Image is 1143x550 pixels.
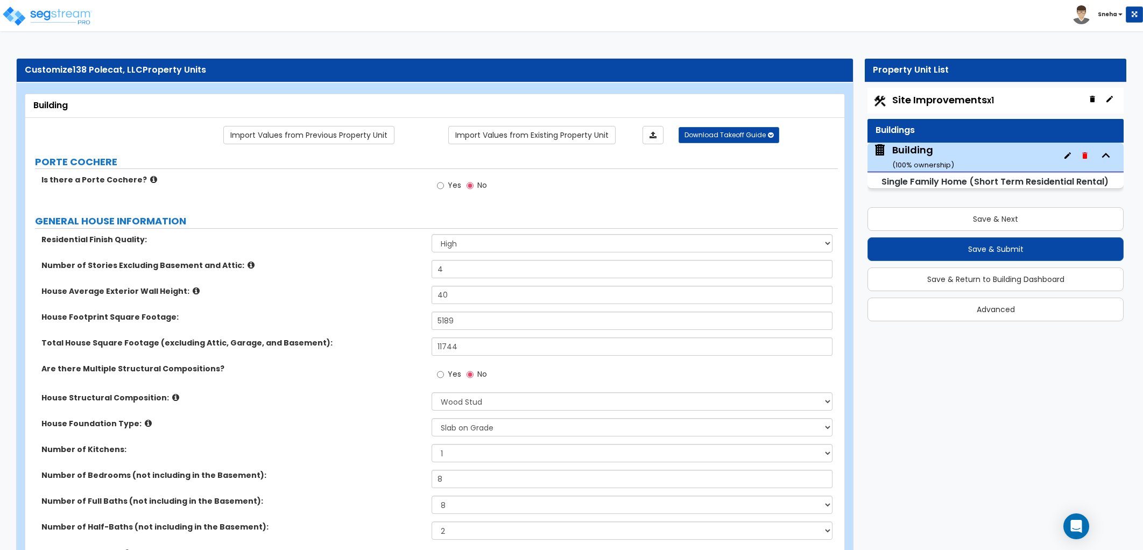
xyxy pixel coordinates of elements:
[873,94,887,108] img: Construction.png
[448,369,461,379] span: Yes
[41,286,424,297] label: House Average Exterior Wall Height:
[873,143,954,171] span: Building
[41,337,424,348] label: Total House Square Footage (excluding Attic, Garage, and Basement):
[33,100,836,112] div: Building
[867,237,1124,261] button: Save & Submit
[867,267,1124,291] button: Save & Return to Building Dashboard
[41,234,424,245] label: Residential Finish Quality:
[448,126,616,144] a: Import the dynamic attribute values from existing properties.
[892,160,954,170] small: ( 100 % ownership)
[172,393,179,401] i: click for more info!
[1063,513,1089,539] div: Open Intercom Messenger
[437,369,444,380] input: Yes
[448,180,461,191] span: Yes
[35,214,838,228] label: GENERAL HOUSE INFORMATION
[881,175,1109,188] small: Single Family Home (Short Term Residential Rental)
[873,143,887,157] img: building.svg
[1072,5,1091,24] img: avatar.png
[867,298,1124,321] button: Advanced
[643,126,664,144] a: Import the dynamic attributes value through Excel sheet
[873,64,1118,76] div: Property Unit List
[41,392,424,403] label: House Structural Composition:
[987,95,994,106] small: x1
[150,175,157,184] i: click for more info!
[41,496,424,506] label: Number of Full Baths (not including in the Basement):
[2,5,93,27] img: logo_pro_r.png
[467,369,474,380] input: No
[867,207,1124,231] button: Save & Next
[892,143,954,171] div: Building
[41,174,424,185] label: Is there a Porte Cochere?
[25,64,845,76] div: Customize Property Units
[876,124,1116,137] div: Buildings
[477,369,487,379] span: No
[145,419,152,427] i: click for more info!
[41,444,424,455] label: Number of Kitchens:
[41,312,424,322] label: House Footprint Square Footage:
[477,180,487,191] span: No
[223,126,394,144] a: Import the dynamic attribute values from previous properties.
[41,363,424,374] label: Are there Multiple Structural Compositions?
[41,470,424,481] label: Number of Bedrooms (not including in the Basement):
[73,64,143,76] span: 138 Polecat, LLC
[437,180,444,192] input: Yes
[679,127,779,143] button: Download Takeoff Guide
[685,130,766,139] span: Download Takeoff Guide
[41,418,424,429] label: House Foundation Type:
[41,260,424,271] label: Number of Stories Excluding Basement and Attic:
[193,287,200,295] i: click for more info!
[35,155,838,169] label: PORTE COCHERE
[41,521,424,532] label: Number of Half-Baths (not including in the Basement):
[248,261,255,269] i: click for more info!
[1098,10,1117,18] b: Sneha
[467,180,474,192] input: No
[892,93,994,107] span: Site Improvements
